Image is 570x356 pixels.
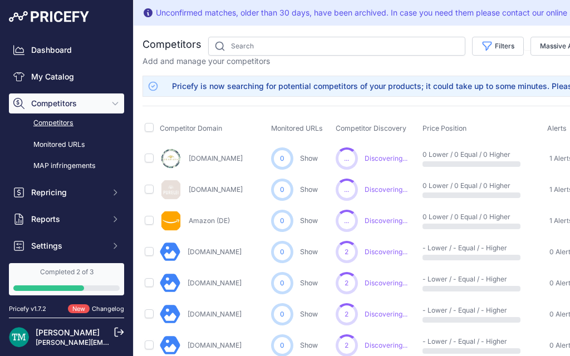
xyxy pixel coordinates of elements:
[280,278,284,288] span: 0
[9,135,124,155] a: Monitored URLs
[472,37,524,56] button: Filters
[300,341,318,349] a: Show
[188,341,242,349] a: [DOMAIN_NAME]
[9,11,89,22] img: Pricefy Logo
[31,240,104,251] span: Settings
[9,263,124,295] a: Completed 2 of 3
[13,268,120,276] div: Completed 2 of 3
[344,185,349,194] span: ...
[365,279,407,287] span: Discovering...
[9,156,124,176] a: MAP infringements
[9,209,124,229] button: Reports
[36,338,207,347] a: [PERSON_NAME][EMAIL_ADDRESS][DOMAIN_NAME]
[9,67,124,87] a: My Catalog
[422,124,466,132] span: Price Position
[422,337,494,346] p: - Lower / - Equal / - Higher
[9,40,124,60] a: Dashboard
[336,124,406,132] span: Competitor Discovery
[547,124,567,132] span: Alerts
[36,328,100,337] a: [PERSON_NAME]
[142,37,202,52] h2: Competitors
[189,154,243,162] a: [DOMAIN_NAME]
[300,154,318,162] a: Show
[345,248,348,256] span: 2
[422,306,494,315] p: - Lower / - Equal / - Higher
[300,248,318,256] a: Show
[422,244,494,253] p: - Lower / - Equal / - Higher
[422,275,494,284] p: - Lower / - Equal / - Higher
[280,309,284,319] span: 0
[344,216,349,225] span: ...
[280,185,284,195] span: 0
[9,93,124,113] button: Competitors
[280,154,284,164] span: 0
[271,124,323,132] span: Monitored URLs
[92,305,124,313] a: Changelog
[365,154,407,163] span: Discovering...
[189,185,243,194] a: [DOMAIN_NAME]
[300,310,318,318] a: Show
[188,279,242,287] a: [DOMAIN_NAME]
[365,185,407,194] span: Discovering...
[31,98,104,109] span: Competitors
[280,340,284,350] span: 0
[160,124,222,132] span: Competitor Domain
[280,247,284,257] span: 0
[31,214,104,225] span: Reports
[188,310,242,318] a: [DOMAIN_NAME]
[300,185,318,194] a: Show
[9,236,124,256] button: Settings
[345,279,348,288] span: 2
[9,304,46,314] div: Pricefy v1.7.2
[365,216,407,225] span: Discovering...
[422,150,494,159] p: 0 Lower / 0 Equal / 0 Higher
[422,212,494,221] p: 0 Lower / 0 Equal / 0 Higher
[142,56,270,67] p: Add and manage your competitors
[345,310,348,319] span: 2
[188,248,242,256] a: [DOMAIN_NAME]
[280,216,284,226] span: 0
[9,182,124,202] button: Repricing
[300,279,318,287] a: Show
[208,37,465,56] input: Search
[68,304,90,314] span: New
[345,341,348,350] span: 2
[344,154,349,163] span: ...
[9,113,124,133] a: Competitors
[31,187,104,198] span: Repricing
[365,248,407,256] span: Discovering...
[365,341,407,349] span: Discovering...
[422,181,494,190] p: 0 Lower / 0 Equal / 0 Higher
[300,216,318,225] a: Show
[365,310,407,318] span: Discovering...
[189,216,230,225] a: Amazon (DE)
